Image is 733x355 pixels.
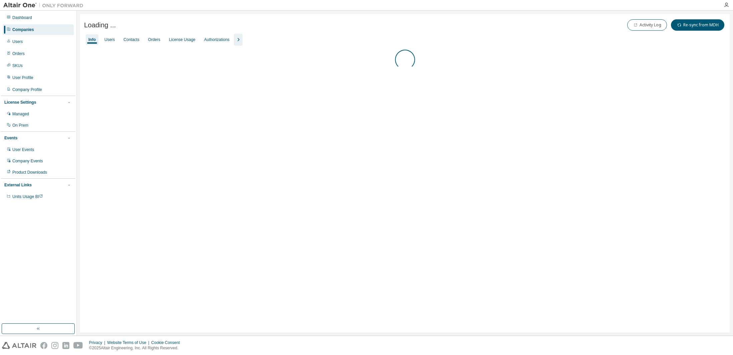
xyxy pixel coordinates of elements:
[12,39,23,44] div: Users
[3,2,87,9] img: Altair One
[4,135,17,141] div: Events
[40,342,47,349] img: facebook.svg
[88,37,96,42] div: Info
[12,27,34,32] div: Companies
[12,111,29,117] div: Managed
[123,37,139,42] div: Contacts
[84,21,116,29] span: Loading ...
[204,37,230,42] div: Authorizations
[671,19,724,31] button: Re-sync from MDH
[62,342,69,349] img: linkedin.svg
[4,182,32,188] div: External Links
[4,100,36,105] div: License Settings
[2,342,36,349] img: altair_logo.svg
[627,19,667,31] button: Activity Log
[12,63,23,68] div: SKUs
[89,340,107,345] div: Privacy
[148,37,160,42] div: Orders
[89,345,184,351] p: © 2025 Altair Engineering, Inc. All Rights Reserved.
[169,37,195,42] div: License Usage
[151,340,184,345] div: Cookie Consent
[51,342,58,349] img: instagram.svg
[12,87,42,92] div: Company Profile
[12,123,28,128] div: On Prem
[73,342,83,349] img: youtube.svg
[12,75,33,80] div: User Profile
[107,340,151,345] div: Website Terms of Use
[12,147,34,152] div: User Events
[12,158,43,164] div: Company Events
[12,15,32,20] div: Dashboard
[12,170,47,175] div: Product Downloads
[12,51,25,56] div: Orders
[104,37,115,42] div: Users
[12,194,43,199] span: Units Usage BI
